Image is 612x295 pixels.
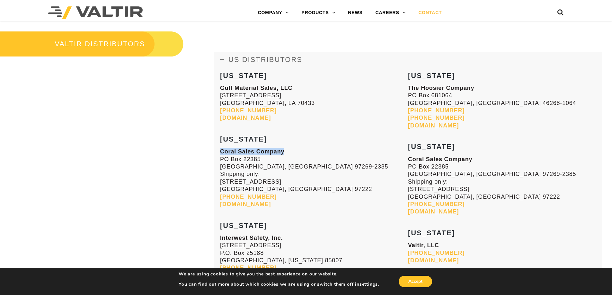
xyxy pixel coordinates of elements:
a: CAREERS [369,6,412,19]
p: [STREET_ADDRESS] [GEOGRAPHIC_DATA], LA 70433 [220,84,408,122]
strong: [US_STATE] [220,135,267,143]
strong: Interwest Safety, Inc. [220,235,283,241]
p: We are using cookies to give you the best experience on our website. [179,271,379,277]
strong: The Hoosier Company [408,85,474,91]
a: [DOMAIN_NAME] [408,257,459,264]
p: You can find out more about which cookies we are using or switch them off in . [179,282,379,287]
img: Valtir [48,6,143,19]
strong: [US_STATE] [408,72,455,80]
button: Accept [399,276,432,287]
a: COMPANY [252,6,295,19]
a: [DOMAIN_NAME] [220,201,271,207]
strong: [US_STATE] [408,143,455,151]
a: US DISTRIBUTORS [214,52,602,68]
button: settings [359,282,378,287]
a: [DOMAIN_NAME] [408,208,459,215]
a: [PHONE_NUMBER] [220,107,277,114]
a: [PHONE_NUMBER] [220,265,277,271]
strong: Valtir, LLC [408,242,439,248]
strong: Coral Sales Company [408,156,472,162]
a: NEWS [341,6,369,19]
a: [PHONE_NUMBER] [408,250,465,256]
strong: Gulf Material Sales, LLC [220,85,292,91]
strong: [US_STATE] [220,221,267,230]
a: [PHONE_NUMBER] [408,107,465,114]
a: [PHONE_NUMBER] [408,201,465,207]
strong: Coral Sales Company [220,148,284,155]
a: [DOMAIN_NAME] [220,115,271,121]
p: [STREET_ADDRESS] P.O. Box 25188 [GEOGRAPHIC_DATA], [US_STATE] 85007 [220,234,408,279]
span: US DISTRIBUTORS [228,56,302,64]
a: CONTACT [412,6,448,19]
p: PO Box 22385 [GEOGRAPHIC_DATA], [GEOGRAPHIC_DATA] 97269-2385 Shipping only: [STREET_ADDRESS] [GEO... [220,148,408,208]
a: PRODUCTS [295,6,342,19]
p: PO Box 681064 [GEOGRAPHIC_DATA], [GEOGRAPHIC_DATA] 46268-1064 [408,84,596,129]
a: [PHONE_NUMBER] [408,115,465,121]
p: PO Box 22385 [GEOGRAPHIC_DATA], [GEOGRAPHIC_DATA] 97269-2385 Shipping only: [STREET_ADDRESS] [GEO... [408,156,596,216]
strong: [US_STATE] [408,229,455,237]
strong: [US_STATE] [220,72,267,80]
a: [PHONE_NUMBER] [220,194,277,200]
a: [DOMAIN_NAME] [408,122,459,129]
